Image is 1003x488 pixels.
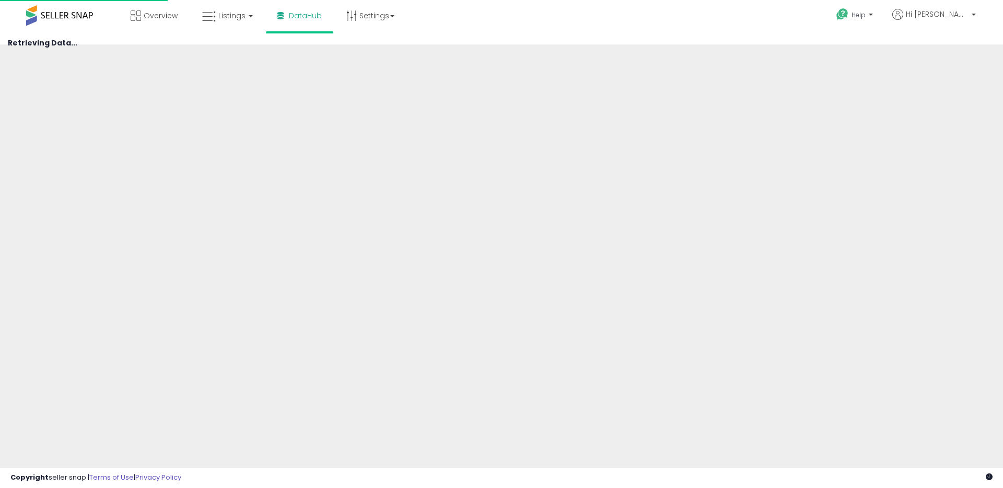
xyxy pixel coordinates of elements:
[218,10,246,21] span: Listings
[144,10,178,21] span: Overview
[892,9,976,32] a: Hi [PERSON_NAME]
[906,9,969,19] span: Hi [PERSON_NAME]
[836,8,849,21] i: Get Help
[289,10,322,21] span: DataHub
[8,39,995,47] h4: Retrieving Data...
[852,10,866,19] span: Help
